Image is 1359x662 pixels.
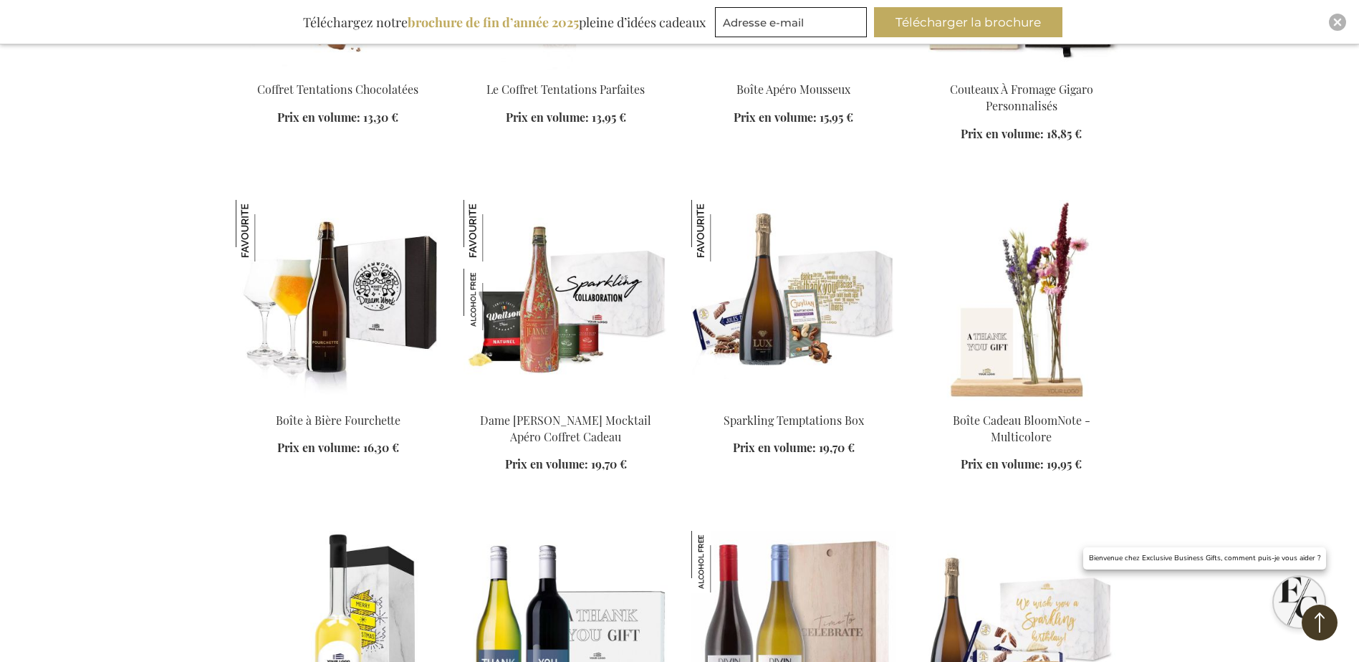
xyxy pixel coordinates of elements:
[236,395,441,408] a: Fourchette Beer Gift Box Boîte à Bière Fourchette
[1047,126,1082,141] span: 18,85 €
[953,413,1090,444] a: Boîte Cadeau BloomNote - Multicolore
[691,395,896,408] a: Sparkling Temptations Bpx Sparkling Temptations Box
[919,395,1124,408] a: BloomNote Gift Box - Multicolor
[734,110,817,125] span: Prix en volume:
[464,395,668,408] a: Dame Jeanne Beer Mocktail Apéro Gift Box Dame Jeanne Bière Mocktail Apéro Coffret Cadeau Dame Jea...
[506,110,626,126] a: Prix en volume: 13,95 €
[505,456,588,471] span: Prix en volume:
[591,456,627,471] span: 19,70 €
[464,200,668,400] img: Dame Jeanne Beer Mocktail Apéro Gift Box
[691,200,896,400] img: Sparkling Temptations Box
[480,413,651,444] a: Dame [PERSON_NAME] Mocktail Apéro Coffret Cadeau
[961,456,1082,473] a: Prix en volume: 19,95 €
[277,110,360,125] span: Prix en volume:
[408,14,579,31] b: brochure de fin d’année 2025
[236,64,441,77] a: Chocolate Temptations Box
[236,200,297,262] img: Boîte à Bière Fourchette
[734,110,853,126] a: Prix en volume: 15,95 €
[691,531,753,593] img: Divin Duo De Vins Sans Alcool
[961,126,1044,141] span: Prix en volume:
[592,110,626,125] span: 13,95 €
[691,200,753,262] img: Sparkling Temptations Box
[1333,18,1342,27] img: Close
[363,440,399,455] span: 16,30 €
[950,82,1093,113] a: Couteaux À Fromage Gigaro Personnalisés
[464,200,525,262] img: Dame Jeanne Bière Mocktail Apéro Coffret Cadeau
[464,64,668,77] a: The Perfect Temptations Box
[505,456,627,473] a: Prix en volume: 19,70 €
[919,64,1124,77] a: Personalised Gigaro Cheese Knives
[961,456,1044,471] span: Prix en volume:
[276,413,400,428] a: Boîte à Bière Fourchette
[1329,14,1346,31] div: Close
[297,7,712,37] div: Téléchargez notre pleine d’idées cadeaux
[257,82,418,97] a: Coffret Tentations Chocolatées
[464,269,525,330] img: Dame Jeanne Bière Mocktail Apéro Coffret Cadeau
[277,110,398,126] a: Prix en volume: 13,30 €
[715,7,867,37] input: Adresse e-mail
[277,440,360,455] span: Prix en volume:
[486,82,645,97] a: Le Coffret Tentations Parfaites
[736,82,850,97] a: Boîte Apéro Mousseux
[363,110,398,125] span: 13,30 €
[874,7,1062,37] button: Télécharger la brochure
[961,126,1082,143] a: Prix en volume: 18,85 €
[236,200,441,400] img: Fourchette Beer Gift Box
[715,7,871,42] form: marketing offers and promotions
[277,440,399,456] a: Prix en volume: 16,30 €
[506,110,589,125] span: Prix en volume:
[820,110,853,125] span: 15,95 €
[919,200,1124,400] img: BloomNote Gift Box - Multicolor
[1047,456,1082,471] span: 19,95 €
[691,64,896,77] a: Sparkling Apero Box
